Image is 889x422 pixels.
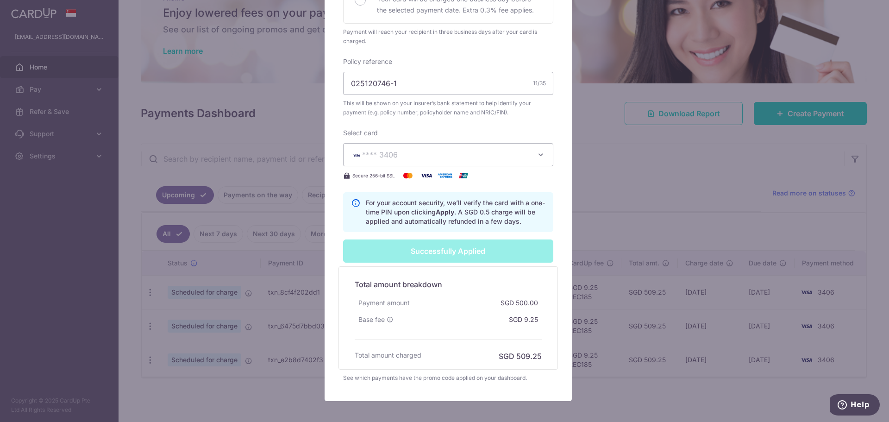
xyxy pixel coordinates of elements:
label: Policy reference [343,57,392,66]
img: VISA [351,152,362,158]
div: SGD 9.25 [505,311,542,328]
h6: Total amount charged [355,351,421,360]
span: Base fee [358,315,385,324]
span: Secure 256-bit SSL [352,172,395,179]
h5: Total amount breakdown [355,279,542,290]
h6: SGD 509.25 [499,351,542,362]
img: UnionPay [454,170,473,181]
div: Payment amount [355,295,413,311]
img: American Express [436,170,454,181]
div: 11/35 [533,79,546,88]
span: This will be shown on your insurer’s bank statement to help identify your payment (e.g. policy nu... [343,99,553,117]
div: SGD 500.00 [497,295,542,311]
img: Mastercard [399,170,417,181]
div: See which payments have the promo code applied on your dashboard. [343,373,553,383]
img: Visa [417,170,436,181]
b: Apply [436,208,454,216]
label: Select card [343,128,378,138]
iframe: Opens a widget where you can find more information [830,394,880,417]
div: Payment will reach your recipient in three business days after your card is charged. [343,27,553,46]
p: For your account security, we’ll verify the card with a one-time PIN upon clicking . A SGD 0.5 ch... [366,198,545,226]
